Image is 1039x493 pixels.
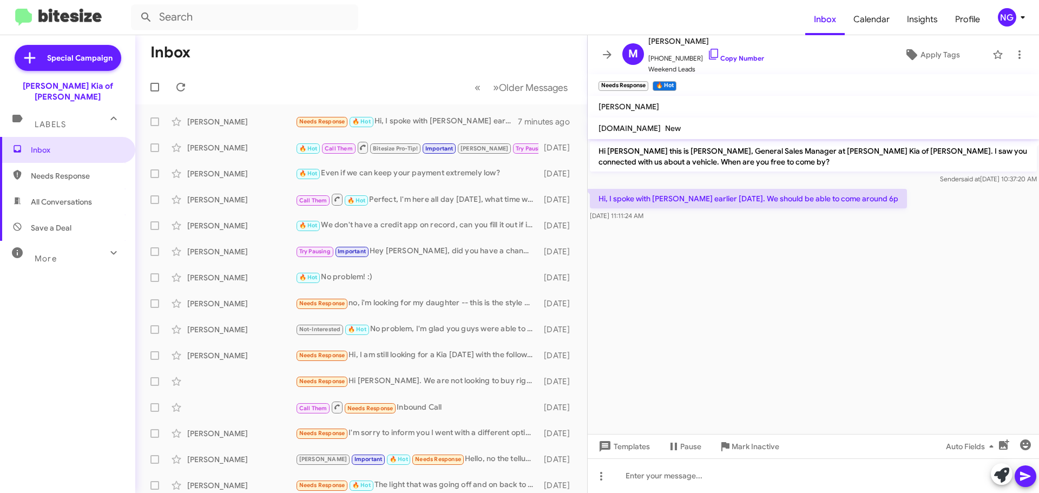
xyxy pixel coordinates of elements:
[538,402,578,413] div: [DATE]
[187,324,295,335] div: [PERSON_NAME]
[299,145,318,152] span: 🔥 Hot
[538,298,578,309] div: [DATE]
[295,400,538,414] div: Inbound Call
[299,405,327,412] span: Call Them
[538,350,578,361] div: [DATE]
[373,145,418,152] span: Bitesize Pro-Tip!
[648,64,764,75] span: Weekend Leads
[946,437,998,456] span: Auto Fields
[31,170,123,181] span: Needs Response
[475,81,481,94] span: «
[35,120,66,129] span: Labels
[599,123,661,133] span: [DOMAIN_NAME]
[187,272,295,283] div: [PERSON_NAME]
[516,145,547,152] span: Try Pausing
[596,437,650,456] span: Templates
[946,4,989,35] a: Profile
[805,4,845,35] a: Inbox
[150,44,190,61] h1: Inbox
[295,375,538,387] div: Hi [PERSON_NAME]. We are not looking to buy right now unless one of our older cars decides for us...
[898,4,946,35] span: Insights
[295,349,538,361] div: Hi, I am still looking for a Kia [DATE] with the following config: SX-Prestige Hybrid Exterior: I...
[338,248,366,255] span: Important
[538,194,578,205] div: [DATE]
[961,175,980,183] span: said at
[354,456,383,463] span: Important
[940,175,1037,183] span: Sender [DATE] 10:37:20 AM
[295,193,538,206] div: Perfect, I'm here all day [DATE], what time works for you? I'll make sure the appraisal manager i...
[538,454,578,465] div: [DATE]
[348,326,366,333] span: 🔥 Hot
[732,437,779,456] span: Mark Inactive
[325,145,353,152] span: Call Them
[187,480,295,491] div: [PERSON_NAME]
[659,437,710,456] button: Pause
[31,144,123,155] span: Inbox
[538,168,578,179] div: [DATE]
[295,219,538,232] div: We don't have a credit app on record, can you fill it out if i send you the link?
[499,82,568,94] span: Older Messages
[937,437,1007,456] button: Auto Fields
[628,45,638,63] span: M
[415,456,461,463] span: Needs Response
[295,479,538,491] div: The light that was going off and on back to normal. If it happens again I'll call for another app...
[295,427,538,439] div: I'm sorry to inform you I went with a different option. Thank you for reaching out
[295,271,538,284] div: No problem! :)
[187,298,295,309] div: [PERSON_NAME]
[352,482,371,489] span: 🔥 Hot
[390,456,408,463] span: 🔥 Hot
[680,437,701,456] span: Pause
[538,324,578,335] div: [DATE]
[299,274,318,281] span: 🔥 Hot
[468,76,487,98] button: Previous
[538,272,578,283] div: [DATE]
[989,8,1027,27] button: NG
[187,116,295,127] div: [PERSON_NAME]
[187,350,295,361] div: [PERSON_NAME]
[486,76,574,98] button: Next
[425,145,453,152] span: Important
[665,123,681,133] span: New
[845,4,898,35] a: Calendar
[998,8,1016,27] div: NG
[295,167,538,180] div: Even if we can keep your payment extremely low?
[187,168,295,179] div: [PERSON_NAME]
[295,141,538,154] div: No I have no idea I was seeing if you have one coming
[299,170,318,177] span: 🔥 Hot
[461,145,509,152] span: [PERSON_NAME]
[299,118,345,125] span: Needs Response
[295,323,538,336] div: No problem, I'm glad you guys were able to connect, I'll put notes in my system about that. :) Ha...
[31,222,71,233] span: Save a Deal
[299,248,331,255] span: Try Pausing
[299,378,345,385] span: Needs Response
[347,405,393,412] span: Needs Response
[493,81,499,94] span: »
[710,437,788,456] button: Mark Inactive
[538,220,578,231] div: [DATE]
[187,194,295,205] div: [PERSON_NAME]
[518,116,578,127] div: 7 minutes ago
[35,254,57,264] span: More
[590,212,643,220] span: [DATE] 11:11:24 AM
[15,45,121,71] a: Special Campaign
[538,428,578,439] div: [DATE]
[299,300,345,307] span: Needs Response
[347,197,366,204] span: 🔥 Hot
[588,437,659,456] button: Templates
[299,326,341,333] span: Not-Interested
[299,197,327,204] span: Call Them
[648,48,764,64] span: [PHONE_NUMBER]
[295,297,538,310] div: no, i'm looking for my daughter -- this is the style she wants. I'll keep looking, thank you
[299,430,345,437] span: Needs Response
[352,118,371,125] span: 🔥 Hot
[707,54,764,62] a: Copy Number
[131,4,358,30] input: Search
[299,222,318,229] span: 🔥 Hot
[187,246,295,257] div: [PERSON_NAME]
[299,456,347,463] span: [PERSON_NAME]
[538,480,578,491] div: [DATE]
[599,81,648,91] small: Needs Response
